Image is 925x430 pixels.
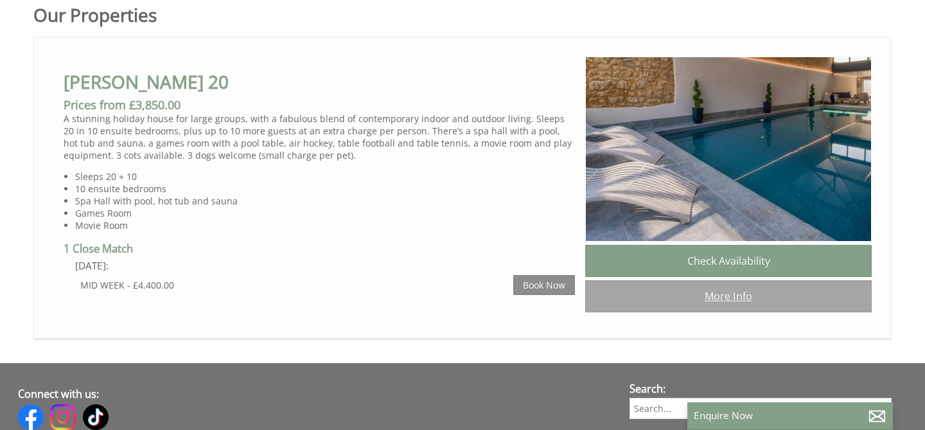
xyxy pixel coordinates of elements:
[75,219,575,231] li: Movie Room
[75,195,575,207] li: Spa Hall with pool, hot tub and sauna
[18,404,44,430] img: Facebook
[64,69,229,94] a: [PERSON_NAME] 20
[585,57,872,242] img: Churchill_20_somerset_sleeps20_spa1_pool_spa_bbq_family_celebration_.content.original.jpg
[630,382,892,396] h3: Search:
[75,170,575,183] li: Sleeps 20 + 10
[75,183,575,195] li: 10 ensuite bedrooms
[585,280,872,312] a: More Info
[75,207,575,219] li: Games Room
[80,279,513,291] div: MID WEEK - £4,400.00
[50,404,76,430] img: Instagram
[33,3,591,27] h1: Our Properties
[75,259,575,273] div: [DATE]
[694,409,886,422] p: Enquire Now
[83,404,109,430] img: Tiktok
[64,112,575,161] p: A stunning holiday house for large groups, with a fabulous blend of contemporary indoor and outdo...
[513,275,575,295] a: Book Now
[585,245,872,277] a: Check Availability
[64,97,575,112] h3: Prices from £3,850.00
[64,241,575,259] h4: 1 Close Match
[630,398,892,419] input: Search...
[18,387,612,401] h3: Connect with us:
